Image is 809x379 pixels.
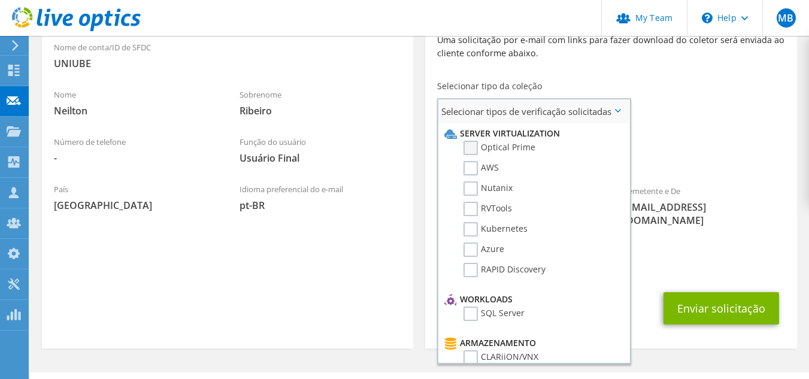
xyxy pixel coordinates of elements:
[623,201,785,227] span: [EMAIL_ADDRESS][DOMAIN_NAME]
[240,199,401,212] span: pt-BR
[54,151,216,165] span: -
[425,239,796,280] div: CC e Responder para
[228,177,413,218] div: Idioma preferencial do e-mail
[42,129,228,171] div: Número de telefone
[438,99,629,123] span: Selecionar tipos de verificação solicitadas
[42,177,228,218] div: País
[54,57,401,70] span: UNIUBE
[463,307,525,321] label: SQL Server
[777,8,796,28] span: MB
[463,242,504,257] label: Azure
[702,13,713,23] svg: \n
[240,151,401,165] span: Usuário Final
[42,35,413,76] div: Nome de conta/ID de SFDC
[463,202,512,216] label: RVTools
[42,82,228,123] div: Nome
[463,181,513,196] label: Nutanix
[463,161,499,175] label: AWS
[228,82,413,123] div: Sobrenome
[463,141,535,155] label: Optical Prime
[425,128,796,172] div: Coleções solicitadas
[54,199,216,212] span: [GEOGRAPHIC_DATA]
[463,222,528,237] label: Kubernetes
[240,104,401,117] span: Ribeiro
[437,34,784,60] p: Uma solicitação por e-mail com links para fazer download do coletor será enviada ao cliente confo...
[425,178,611,233] div: Para
[611,178,797,233] div: Remetente e De
[437,80,542,92] label: Selecionar tipo da coleção
[663,292,779,325] button: Enviar solicitação
[228,129,413,171] div: Função do usuário
[441,336,623,350] li: Armazenamento
[463,263,546,277] label: RAPID Discovery
[463,350,538,365] label: CLARiiON/VNX
[441,126,623,141] li: Server Virtualization
[441,292,623,307] li: Workloads
[54,104,216,117] span: Neilton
